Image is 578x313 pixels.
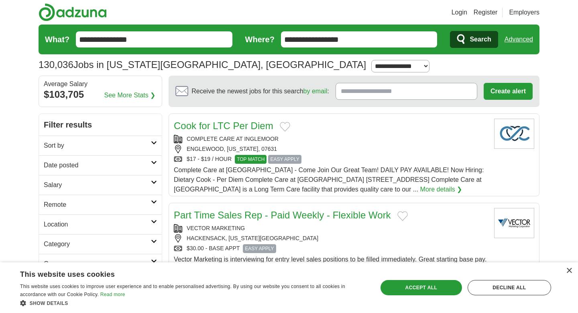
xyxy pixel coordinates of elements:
[39,195,162,214] a: Remote
[474,8,498,17] a: Register
[39,114,162,136] h2: Filter results
[243,244,276,253] span: EASY APPLY
[174,145,488,153] div: ENGLEWOOD, [US_STATE], 07631
[187,225,245,231] a: VECTOR MARKETING
[39,136,162,155] a: Sort by
[468,280,551,295] div: Decline all
[44,87,157,102] div: $103,705
[174,167,484,193] span: Complete Care at [GEOGRAPHIC_DATA] - Come Join Our Great Team! DAILY PAY AVAILABLE! Now Hiring: D...
[174,120,273,131] a: Cook for LTC Per Diem
[100,292,125,297] a: Read more, opens a new window
[280,122,290,132] button: Add to favorite jobs
[235,155,267,164] span: TOP MATCH
[505,31,533,47] a: Advanced
[381,280,462,295] div: Accept all
[191,86,329,96] span: Receive the newest jobs for this search :
[566,268,572,274] div: Close
[44,220,151,229] h2: Location
[174,234,488,243] div: HACKENSACK, [US_STATE][GEOGRAPHIC_DATA]
[509,8,539,17] a: Employers
[44,180,151,190] h2: Salary
[104,91,156,100] a: See More Stats ❯
[452,8,467,17] a: Login
[44,81,157,87] div: Average Salary
[245,33,275,45] label: Where?
[20,284,345,297] span: This website uses cookies to improve user experience and to enable personalised advertising. By u...
[39,234,162,254] a: Category
[484,83,533,100] button: Create alert
[494,119,534,149] img: Company logo
[397,211,408,221] button: Add to favorite jobs
[174,155,488,164] div: $17 - $19 / HOUR
[39,58,73,72] span: 130,036
[44,259,151,269] h2: Company
[20,267,347,279] div: This website uses cookies
[420,185,462,194] a: More details ❯
[39,175,162,195] a: Salary
[450,31,498,48] button: Search
[44,239,151,249] h2: Category
[44,200,151,210] h2: Remote
[30,301,68,306] span: Show details
[470,31,491,47] span: Search
[45,33,69,45] label: What?
[39,155,162,175] a: Date posted
[494,208,534,238] img: Vector Marketing logo
[39,3,107,21] img: Adzuna logo
[303,88,328,95] a: by email
[39,214,162,234] a: Location
[174,135,488,143] div: COMPLETE CARE AT INGLEMOOR
[174,256,486,282] span: Vector Marketing is interviewing for entry level sales positions to be filled immediately. Great ...
[44,141,151,150] h2: Sort by
[174,244,488,253] div: $30.00 - BASE APPT
[174,210,391,220] a: Part Time Sales Rep - Paid Weekly - Flexible Work
[39,254,162,274] a: Company
[20,299,367,307] div: Show details
[44,161,151,170] h2: Date posted
[39,59,366,70] h1: Jobs in [US_STATE][GEOGRAPHIC_DATA], [GEOGRAPHIC_DATA]
[268,155,301,164] span: EASY APPLY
